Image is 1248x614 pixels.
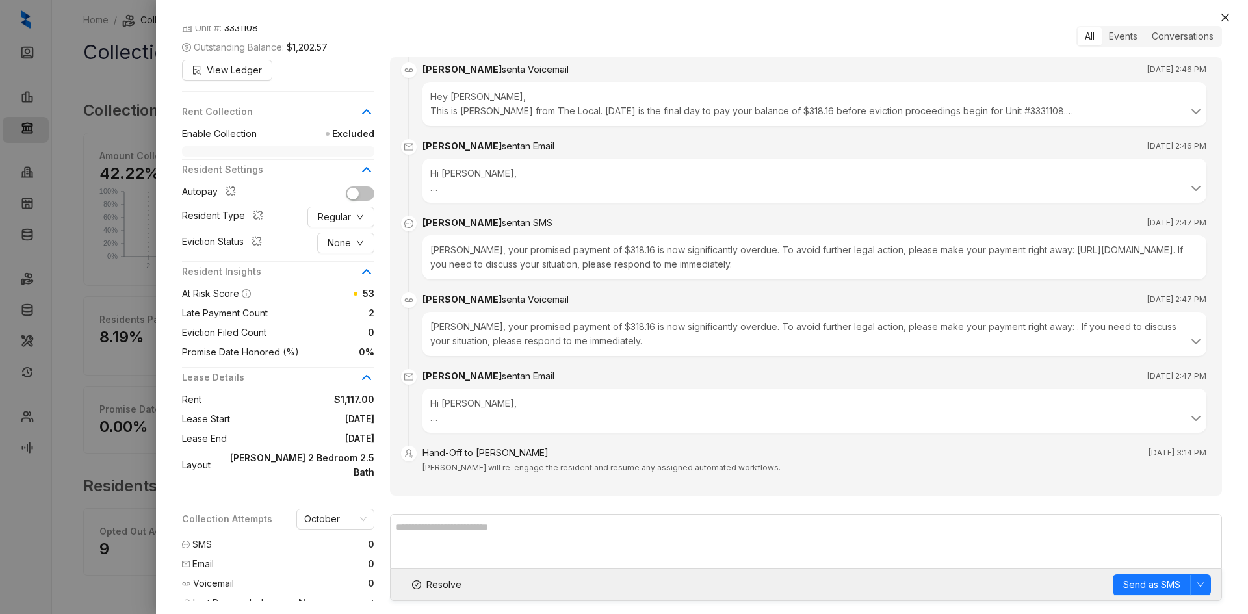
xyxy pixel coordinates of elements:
[182,235,267,251] div: Eviction Status
[1147,216,1206,229] span: [DATE] 2:47 PM
[1147,293,1206,306] span: [DATE] 2:47 PM
[299,345,374,359] span: 0%
[182,412,230,426] span: Lease Start
[1147,140,1206,153] span: [DATE] 2:46 PM
[304,509,367,529] span: October
[192,537,212,552] span: SMS
[1197,581,1204,589] span: down
[426,578,461,592] span: Resolve
[368,576,374,591] span: 0
[182,512,272,526] span: Collection Attempts
[318,210,351,224] span: Regular
[422,139,554,153] div: [PERSON_NAME]
[368,557,374,571] span: 0
[401,62,417,78] img: Voicemail Icon
[182,162,359,177] span: Resident Settings
[201,392,374,407] span: $1,117.00
[182,43,191,52] span: dollar
[430,90,1199,118] div: Hey [PERSON_NAME], This is [PERSON_NAME] from The Local. [DATE] is the final day to pay your bala...
[422,369,554,383] div: [PERSON_NAME]
[502,64,569,75] span: sent a Voicemail
[401,446,417,461] span: user-switch
[422,62,569,77] div: [PERSON_NAME]
[502,217,552,228] span: sent an SMS
[1220,12,1230,23] span: close
[1217,10,1233,25] button: Close
[356,239,364,247] span: down
[1078,27,1102,45] div: All
[422,446,549,460] div: Hand-Off to [PERSON_NAME]
[502,370,554,381] span: sent an Email
[224,21,258,35] span: 3331108
[298,596,374,610] span: No response yet
[182,370,374,392] div: Lease Details
[182,162,374,185] div: Resident Settings
[317,233,374,253] button: Nonedown
[182,23,192,33] img: building-icon
[182,105,359,119] span: Rent Collection
[328,236,351,250] span: None
[268,306,374,320] span: 2
[227,431,374,446] span: [DATE]
[182,370,359,385] span: Lease Details
[1123,578,1180,592] span: Send as SMS
[182,580,190,588] img: Voicemail Icon
[182,185,241,201] div: Autopay
[363,288,374,299] span: 53
[430,166,1199,195] div: Hi [PERSON_NAME], This is a final reminder that [DATE] is the last day to pay your outstanding ba...
[182,21,258,35] span: Unit #:
[502,140,554,151] span: sent an Email
[430,320,1199,348] div: [PERSON_NAME], your promised payment of $318.16 is now significantly overdue. To avoid further le...
[182,345,299,359] span: Promise Date Honored (%)
[1113,574,1191,595] button: Send as SMS
[230,412,374,426] span: [DATE]
[356,213,364,221] span: down
[1147,63,1206,76] span: [DATE] 2:46 PM
[430,396,1199,425] div: Hi [PERSON_NAME], This is [PERSON_NAME] from The Local. Your promised payment of $318.16 is now s...
[182,127,257,141] span: Enable Collection
[182,560,190,568] span: mail
[182,306,268,320] span: Late Payment Count
[182,392,201,407] span: Rent
[422,292,569,307] div: [PERSON_NAME]
[182,541,190,548] span: message
[1147,370,1206,383] span: [DATE] 2:47 PM
[1145,27,1221,45] div: Conversations
[182,326,266,340] span: Eviction Filed Count
[182,209,268,225] div: Resident Type
[242,289,251,298] span: info-circle
[182,60,272,81] button: View Ledger
[266,326,374,340] span: 0
[307,207,374,227] button: Regulardown
[211,451,374,480] span: [PERSON_NAME] 2 Bedroom 2.5 Bath
[422,235,1206,279] div: [PERSON_NAME], your promised payment of $318.16 is now significantly overdue. To avoid further le...
[287,40,328,55] span: $1,202.57
[182,288,239,299] span: At Risk Score
[193,576,234,591] span: Voicemail
[422,463,781,472] span: [PERSON_NAME] will re-engage the resident and resume any assigned automated workflows.
[182,105,374,127] div: Rent Collection
[182,264,374,287] div: Resident Insights
[182,431,227,446] span: Lease End
[182,264,359,279] span: Resident Insights
[1102,27,1145,45] div: Events
[422,216,552,230] div: [PERSON_NAME]
[207,63,262,77] span: View Ledger
[401,369,417,385] span: mail
[192,66,201,75] span: file-search
[412,580,421,589] span: check-circle
[401,292,417,308] img: Voicemail Icon
[401,139,417,155] span: mail
[193,596,263,610] span: Last Responded
[192,557,214,571] span: Email
[182,599,190,608] img: Last Responded Icon
[1076,26,1222,47] div: segmented control
[401,216,417,231] span: message
[182,458,211,472] span: Layout
[257,127,374,141] span: Excluded
[1149,446,1206,459] span: [DATE] 3:14 PM
[182,40,328,55] span: Outstanding Balance:
[368,537,374,552] span: 0
[502,294,569,305] span: sent a Voicemail
[401,574,473,595] button: Resolve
